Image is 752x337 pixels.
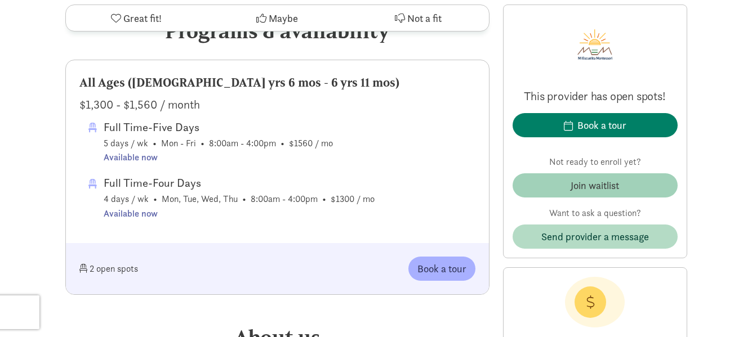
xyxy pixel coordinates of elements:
[79,257,278,281] div: 2 open spots
[79,96,475,114] div: $1,300 - $1,560 / month
[348,5,488,31] button: Not a fit
[513,206,678,220] p: Want to ask a question?
[513,173,678,197] button: Join waitlist
[66,5,207,31] button: Great fit!
[104,174,375,221] span: 4 days / wk • Mon, Tue, Wed, Thu • 8:00am - 4:00pm • $1300 / mo
[513,88,678,104] p: This provider has open spots!
[513,155,678,169] p: Not ready to enroll yet?
[104,150,333,165] div: Available now
[407,11,442,26] span: Not a fit
[65,16,490,46] div: Programs & availability
[577,118,626,133] div: Book a tour
[79,74,475,92] div: All Ages ([DEMOGRAPHIC_DATA] yrs 6 mos - 6 yrs 11 mos)
[564,14,625,75] img: Provider logo
[104,174,375,192] div: Full Time-Four Days
[408,257,475,281] button: Book a tour
[513,224,678,249] button: Send provider a message
[104,118,333,165] span: 5 days / wk • Mon - Fri • 8:00am - 4:00pm • $1560 / mo
[104,118,333,136] div: Full Time-Five Days
[513,113,678,137] button: Book a tour
[104,206,375,221] div: Available now
[571,178,619,193] div: Join waitlist
[207,5,348,31] button: Maybe
[123,11,162,26] span: Great fit!
[417,261,466,276] span: Book a tour
[541,229,649,244] span: Send provider a message
[269,11,298,26] span: Maybe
